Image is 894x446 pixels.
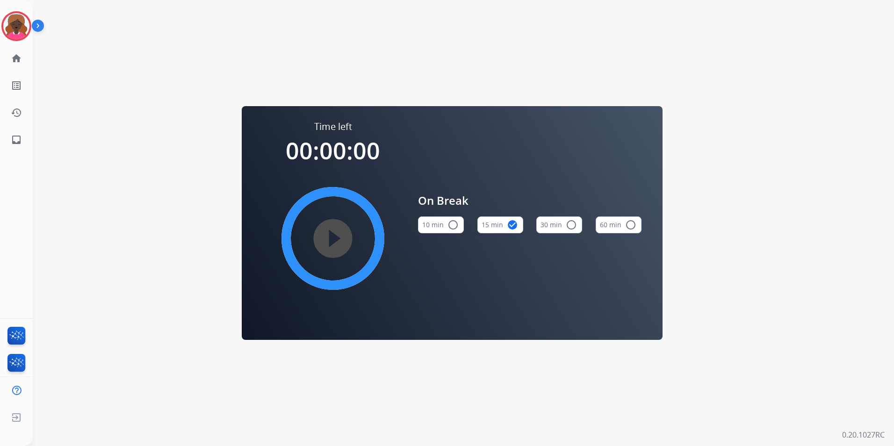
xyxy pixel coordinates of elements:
button: 30 min [536,216,582,233]
mat-icon: radio_button_unchecked [566,219,577,230]
span: Time left [314,120,352,133]
p: 0.20.1027RC [842,429,885,440]
button: 60 min [596,216,642,233]
mat-icon: play_circle_filled [327,233,339,244]
mat-icon: history [11,107,22,118]
mat-icon: check_circle [507,219,518,230]
button: 15 min [477,216,523,233]
mat-icon: inbox [11,134,22,145]
mat-icon: radio_button_unchecked [447,219,459,230]
img: avatar [3,13,29,39]
button: 10 min [418,216,464,233]
span: 00:00:00 [286,135,380,166]
mat-icon: radio_button_unchecked [625,219,636,230]
span: On Break [418,192,642,209]
mat-icon: home [11,53,22,64]
mat-icon: list_alt [11,80,22,91]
